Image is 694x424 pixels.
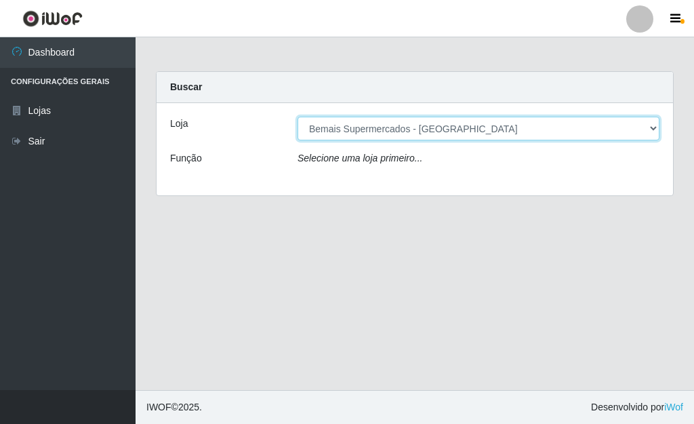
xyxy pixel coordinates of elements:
span: Desenvolvido por [591,400,683,415]
a: iWof [664,402,683,412]
strong: Buscar [170,81,202,92]
span: IWOF [146,402,171,412]
img: CoreUI Logo [22,10,83,27]
label: Função [170,151,202,166]
label: Loja [170,117,188,131]
span: © 2025 . [146,400,202,415]
i: Selecione uma loja primeiro... [298,153,422,163]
